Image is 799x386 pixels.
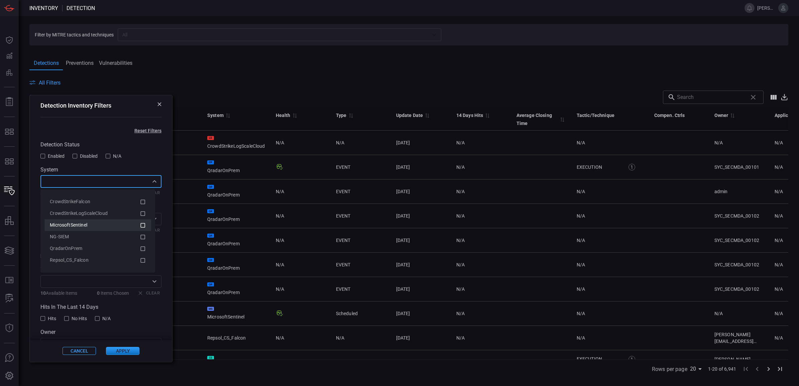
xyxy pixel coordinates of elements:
td: [DATE] [391,155,451,179]
span: Sort by 14 Days Hits descending [483,112,491,118]
span: N/A [276,237,284,244]
span: N/A [577,189,585,194]
button: Show/Hide columns [767,91,780,104]
button: Cards [1,243,17,259]
li: QradarOnPrem [44,243,151,254]
td: [DATE] [391,204,451,228]
h3: Detection Inventory Filters [40,102,111,109]
span: N/A [276,188,284,195]
button: Export [780,93,788,101]
span: Go to first page [740,365,752,372]
span: 1-20 of 6,941 [708,366,736,372]
div: david.herraiz.s@servexternos.repsol.com [714,331,764,345]
div: Execution [577,356,621,363]
button: N/A [106,153,121,158]
button: ALERT ANALYSIS [1,290,17,306]
div: QR [207,160,214,164]
td: [DATE] [391,228,451,253]
button: Inventory [1,183,17,199]
button: Threat Intelligence [1,320,17,336]
span: N/A [775,286,783,292]
div: SYC_SECMDA_00102 [714,261,764,268]
div: SYC_SECMDA_00101 [714,164,764,170]
b: 0 [97,290,100,296]
div: QradarOnPrem [207,258,265,271]
div: EVENT [336,237,385,244]
span: Filter by MITRE tactics and techniques [35,32,114,37]
div: Detection Status [40,141,161,148]
button: Vulnerabilities [96,56,135,70]
span: N/A [456,335,465,341]
span: N/A [775,164,783,170]
div: Items Chosen [97,290,129,296]
input: Search [677,91,745,104]
button: Go to last page [774,363,786,375]
span: Showing 6941 detection s [29,94,87,100]
div: 1 [629,356,635,363]
span: Repsol_CS_Falcon [50,257,88,263]
div: QR [207,209,214,213]
div: admin [714,188,764,195]
span: Go to previous page [752,365,763,372]
button: Go to next page [763,363,774,375]
span: N/A [775,311,783,316]
button: Apply [106,347,139,355]
span: Sort by Owner descending [728,112,736,118]
span: N/A [456,311,465,316]
td: [DATE] [391,277,451,301]
td: [DATE] [391,350,451,375]
button: Dashboard [1,32,17,48]
div: EVENT [336,261,385,268]
div: Compen. Ctrls [654,111,685,119]
span: N/A [276,261,284,268]
button: Hits [40,315,56,321]
span: N/A [577,335,585,341]
button: Preventions [63,56,96,70]
div: CrowdStrikeLogScaleCloud [207,136,265,149]
button: Ask Us A Question [1,350,17,366]
span: Inventory [29,5,58,11]
span: Sort by Type descending [347,112,355,118]
span: N/A [456,140,465,145]
span: N/A [276,286,284,292]
div: EVENT [336,286,385,292]
span: MicrosoftSentinel [50,222,87,228]
li: Repsol_CS_Falcon [44,254,151,266]
span: Enabled [48,153,65,159]
span: Hits [48,316,56,321]
button: Reset Filters [124,128,172,133]
button: Detections [1,48,17,64]
span: N/A [456,286,465,292]
b: 10 [40,290,46,296]
td: [DATE] [391,326,451,350]
span: CrowdStrikeLogScaleCloud [50,211,108,216]
span: N/A [775,335,783,341]
span: N/A [276,139,284,146]
span: N/A [775,189,783,194]
li: MicrosoftSentinel [44,219,151,231]
span: N/A [775,140,783,145]
div: QradarOnPrem [207,209,265,223]
button: Detections [29,57,63,71]
span: N/A [456,213,465,219]
span: Sort by Update Date descending [423,112,431,118]
span: N/A [456,189,465,194]
div: QR [207,185,214,189]
span: N/A [775,213,783,219]
button: Reports [1,94,17,110]
li: CrowdStrikeFalcon [44,196,151,208]
div: Repsol_CS_Falcon [207,335,265,341]
div: QR [207,282,214,286]
span: N/A [276,213,284,219]
span: N/A [714,140,723,145]
span: N/A [336,335,344,341]
span: Clear search [748,92,759,103]
label: System [40,166,161,173]
div: Hits In The Last 14 Days [40,304,161,310]
span: N/A [577,262,585,267]
span: N/A [456,238,465,243]
button: Preferences [1,368,17,384]
div: EVENT [336,164,385,170]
